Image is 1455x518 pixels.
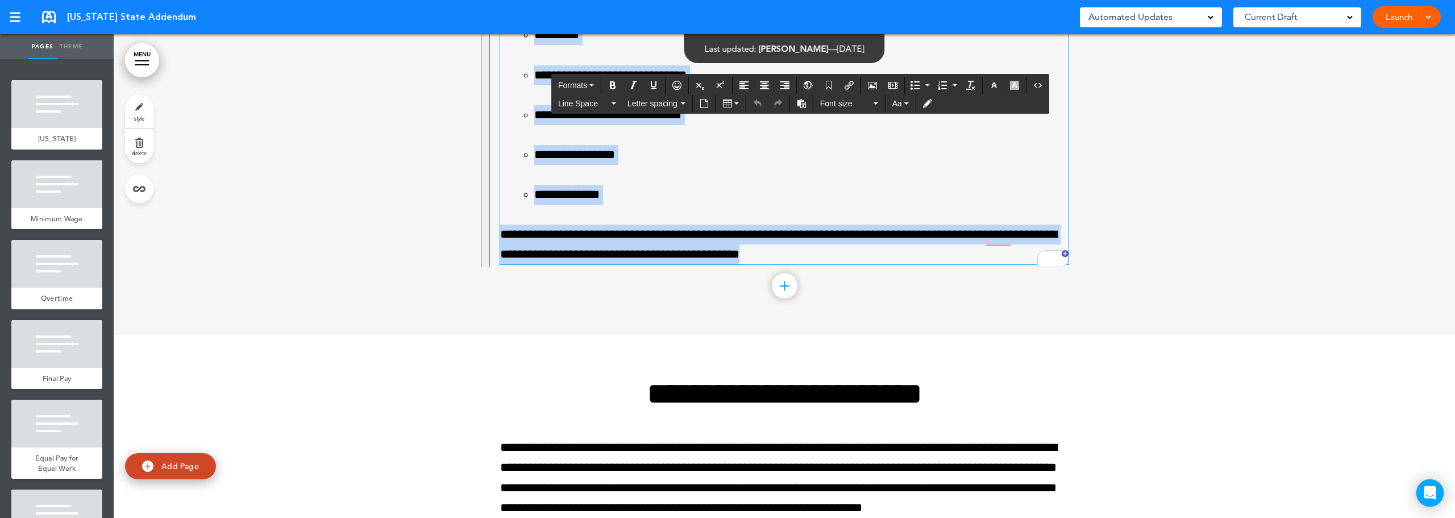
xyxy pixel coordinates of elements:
div: Subscript [691,77,710,94]
div: Insert document [695,95,714,112]
span: [DATE] [837,43,864,54]
div: Italic [623,77,643,94]
a: Add Page [125,453,216,480]
img: add.svg [142,461,153,472]
div: Bullet list [907,77,933,94]
div: Open Intercom Messenger [1416,479,1444,507]
div: Undo [748,95,767,112]
div: Table [718,95,744,112]
span: Automated Updates [1088,9,1173,25]
span: Line Space [558,98,609,109]
span: Font size [820,98,871,109]
div: Insert/edit media [883,77,903,94]
a: Equal Pay for Equal Work [11,447,102,479]
div: Clear formatting [961,77,980,94]
a: Minimum Wage [11,208,102,230]
span: [US_STATE] [38,134,76,143]
span: Aa [892,99,902,108]
span: style [134,115,144,122]
div: Bold [603,77,622,94]
a: Final Pay [11,368,102,389]
div: Insert/edit airmason link [839,77,859,94]
div: Paste as text [792,95,811,112]
a: Theme [57,34,85,59]
div: Toggle Tracking Changes [918,95,937,112]
a: Launch [1381,6,1417,28]
div: Align right [775,77,795,94]
div: — [705,44,864,53]
div: Numbered list [934,77,960,94]
div: Source code [1028,77,1047,94]
div: Superscript [711,77,730,94]
div: Anchor [819,77,838,94]
span: Overtime [41,293,73,303]
span: Letter spacing [627,98,679,109]
a: delete [125,129,153,163]
span: delete [132,150,147,156]
a: MENU [125,43,159,77]
div: Insert/Edit global anchor link [799,77,818,94]
div: Align left [734,77,754,94]
span: Final Pay [43,374,72,383]
a: Overtime [11,288,102,309]
div: Redo [768,95,788,112]
a: [US_STATE] [11,128,102,150]
span: Add Page [161,461,199,471]
a: Pages [28,34,57,59]
span: Formats [558,81,587,90]
div: Underline [644,77,663,94]
div: Align center [755,77,774,94]
span: [US_STATE] State Addendum [67,11,196,23]
span: Equal Pay for Equal Work [35,453,79,473]
span: [PERSON_NAME] [759,43,829,54]
div: Airmason image [863,77,882,94]
span: Last updated: [705,43,756,54]
span: Minimum Wage [31,214,83,223]
a: style [125,94,153,129]
span: Current Draft [1245,9,1297,25]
